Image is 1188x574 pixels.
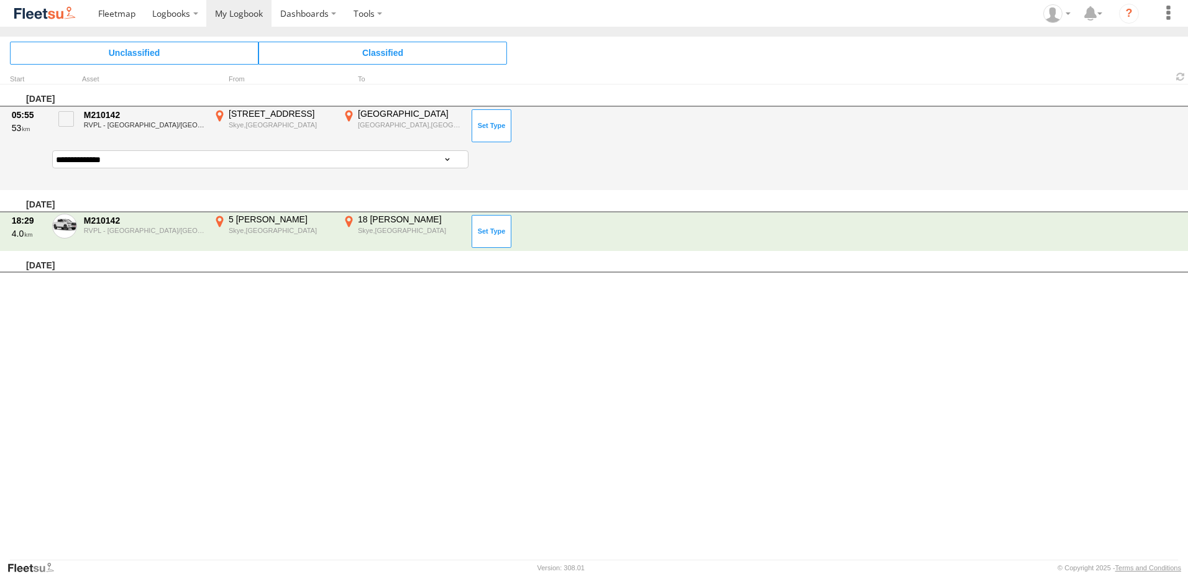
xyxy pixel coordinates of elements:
[358,226,463,235] div: Skye,[GEOGRAPHIC_DATA]
[258,42,507,64] span: Click to view Classified Trips
[82,76,206,83] div: Asset
[10,42,258,64] span: Click to view Unclassified Trips
[12,228,45,239] div: 4.0
[84,121,204,129] div: RVPL - [GEOGRAPHIC_DATA]/[GEOGRAPHIC_DATA]/[GEOGRAPHIC_DATA]
[229,226,334,235] div: Skye,[GEOGRAPHIC_DATA]
[7,562,64,574] a: Visit our Website
[12,215,45,226] div: 18:29
[12,5,77,22] img: fleetsu-logo-horizontal.svg
[211,214,336,250] label: Click to View Event Location
[537,564,585,572] div: Version: 308.01
[340,108,465,144] label: Click to View Event Location
[229,108,334,119] div: [STREET_ADDRESS]
[229,214,334,225] div: 5 [PERSON_NAME]
[229,121,334,129] div: Skye,[GEOGRAPHIC_DATA]
[358,121,463,129] div: [GEOGRAPHIC_DATA],[GEOGRAPHIC_DATA]
[340,76,465,83] div: To
[211,108,336,144] label: Click to View Event Location
[358,108,463,119] div: [GEOGRAPHIC_DATA]
[472,215,511,247] button: Click to Set
[1115,564,1181,572] a: Terms and Conditions
[84,227,204,234] div: RVPL - [GEOGRAPHIC_DATA]/[GEOGRAPHIC_DATA]/[GEOGRAPHIC_DATA]
[12,109,45,121] div: 05:55
[211,76,336,83] div: From
[1173,71,1188,83] span: Refresh
[1119,4,1139,24] i: ?
[84,215,204,226] div: M210142
[340,214,465,250] label: Click to View Event Location
[10,76,47,83] div: Click to Sort
[358,214,463,225] div: 18 [PERSON_NAME]
[472,109,511,142] button: Click to Set
[1039,4,1075,23] div: Anthony Winton
[1058,564,1181,572] div: © Copyright 2025 -
[84,109,204,121] div: M210142
[12,122,45,134] div: 53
